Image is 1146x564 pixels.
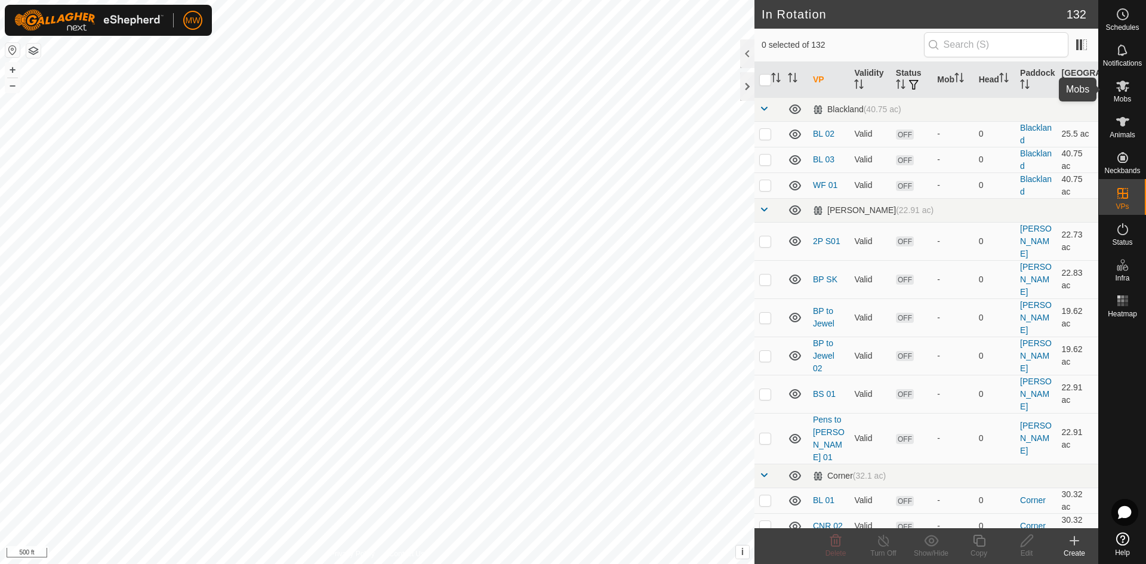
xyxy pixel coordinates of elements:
[736,545,749,559] button: i
[813,521,843,531] a: CNR 02
[330,548,375,559] a: Privacy Policy
[741,547,744,557] span: i
[1057,62,1098,98] th: [GEOGRAPHIC_DATA] Area
[849,121,891,147] td: Valid
[1103,60,1142,67] span: Notifications
[1104,167,1140,174] span: Neckbands
[1114,95,1131,103] span: Mobs
[849,337,891,375] td: Valid
[937,273,969,286] div: -
[1057,298,1098,337] td: 19.62 ac
[1057,413,1098,464] td: 22.91 ac
[1020,123,1052,145] a: Blackland
[849,413,891,464] td: Valid
[849,298,891,337] td: Valid
[974,62,1015,98] th: Head
[937,520,969,532] div: -
[896,130,914,140] span: OFF
[788,75,797,84] p-sorticon: Activate to sort
[1020,149,1052,171] a: Blackland
[849,222,891,260] td: Valid
[896,205,934,215] span: (22.91 ac)
[937,312,969,324] div: -
[896,181,914,191] span: OFF
[1115,275,1129,282] span: Infra
[1020,421,1052,455] a: [PERSON_NAME]
[1020,81,1030,91] p-sorticon: Activate to sort
[14,10,164,31] img: Gallagher Logo
[974,172,1015,198] td: 0
[1020,300,1052,335] a: [PERSON_NAME]
[896,496,914,506] span: OFF
[937,179,969,192] div: -
[937,153,969,166] div: -
[896,434,914,444] span: OFF
[825,549,846,557] span: Delete
[186,14,201,27] span: MW
[813,155,834,164] a: BL 03
[1057,121,1098,147] td: 25.5 ac
[813,129,834,138] a: BL 02
[849,62,891,98] th: Validity
[1115,549,1130,556] span: Help
[5,43,20,57] button: Reset Map
[813,275,837,284] a: BP SK
[813,180,837,190] a: WF 01
[937,350,969,362] div: -
[1057,337,1098,375] td: 19.62 ac
[1020,174,1052,196] a: Blackland
[854,81,864,91] p-sorticon: Activate to sort
[849,375,891,413] td: Valid
[849,172,891,198] td: Valid
[1099,528,1146,561] a: Help
[1105,24,1139,31] span: Schedules
[974,488,1015,513] td: 0
[974,260,1015,298] td: 0
[974,413,1015,464] td: 0
[954,75,964,84] p-sorticon: Activate to sort
[813,471,886,481] div: Corner
[1020,495,1046,505] a: Corner
[974,121,1015,147] td: 0
[1057,513,1098,539] td: 30.32 ac
[771,75,781,84] p-sorticon: Activate to sort
[907,548,955,559] div: Show/Hide
[813,415,845,462] a: Pens to [PERSON_NAME] 01
[1108,310,1137,318] span: Heatmap
[1015,62,1056,98] th: Paddock
[1112,239,1132,246] span: Status
[1020,224,1052,258] a: [PERSON_NAME]
[860,548,907,559] div: Turn Off
[808,62,849,98] th: VP
[974,375,1015,413] td: 0
[974,513,1015,539] td: 0
[1020,338,1052,373] a: [PERSON_NAME]
[762,39,924,51] span: 0 selected of 132
[937,494,969,507] div: -
[974,222,1015,260] td: 0
[1020,262,1052,297] a: [PERSON_NAME]
[924,32,1068,57] input: Search (S)
[1057,375,1098,413] td: 22.91 ac
[896,313,914,323] span: OFF
[849,147,891,172] td: Valid
[864,104,901,114] span: (40.75 ac)
[849,260,891,298] td: Valid
[26,44,41,58] button: Map Layers
[896,236,914,246] span: OFF
[849,513,891,539] td: Valid
[762,7,1067,21] h2: In Rotation
[813,104,901,115] div: Blackland
[1057,488,1098,513] td: 30.32 ac
[896,275,914,285] span: OFF
[896,351,914,361] span: OFF
[5,78,20,93] button: –
[896,389,914,399] span: OFF
[1057,222,1098,260] td: 22.73 ac
[955,548,1003,559] div: Copy
[813,495,834,505] a: BL 01
[813,338,834,373] a: BP to Jewel 02
[1116,203,1129,210] span: VPs
[813,306,834,328] a: BP to Jewel
[813,389,836,399] a: BS 01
